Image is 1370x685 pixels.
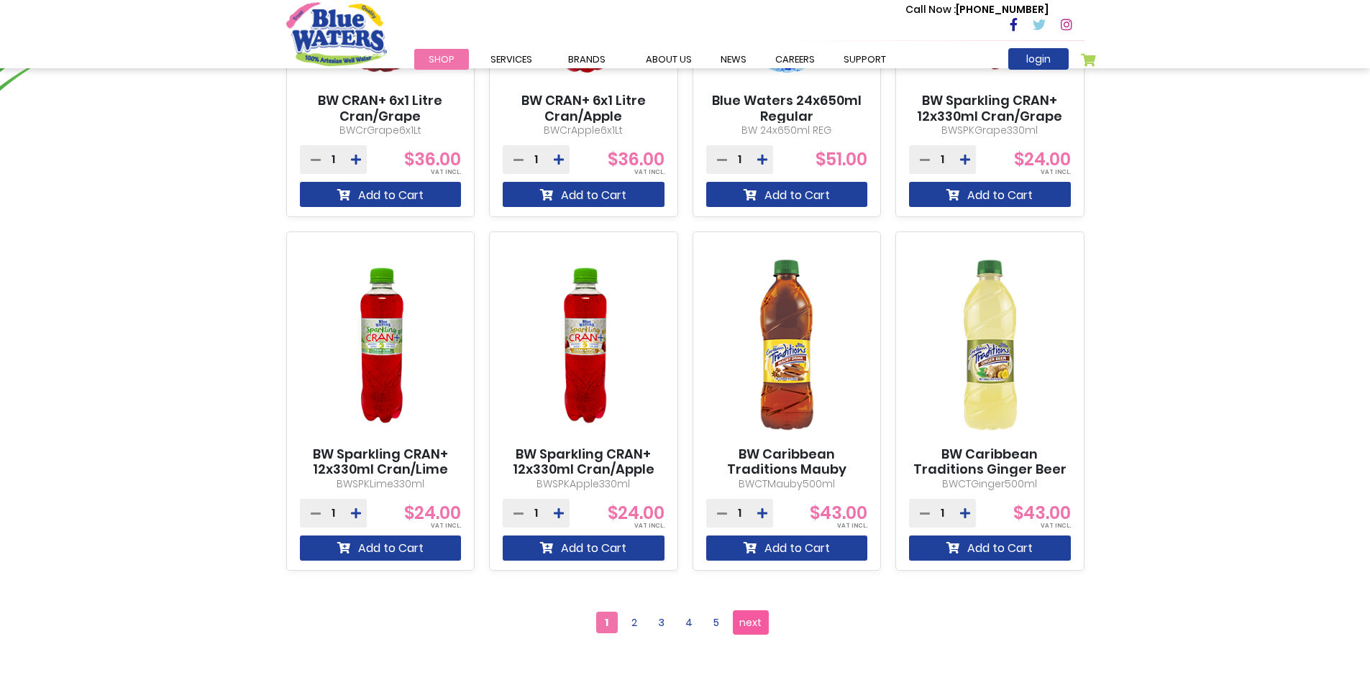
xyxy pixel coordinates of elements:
span: Shop [429,52,455,66]
a: careers [761,49,829,70]
p: BWSPKGrape330ml [909,123,1071,138]
a: BW Sparkling CRAN+ 12x330ml Cran/Lime [300,446,462,477]
p: BWCrApple6x1Lt [503,123,665,138]
p: BWSPKApple330ml [503,477,665,492]
img: BW Caribbean Traditions Mauby 12x500ml [706,244,868,446]
button: Add to Cart [909,182,1071,207]
button: Add to Cart [503,182,665,207]
span: $24.00 [1014,147,1071,171]
a: BW CRAN+ 6x1 Litre Cran/Apple [503,93,665,124]
a: BW Sparkling CRAN+ 12x330ml Cran/Grape [909,93,1071,124]
span: $51.00 [816,147,867,171]
p: BWCTGinger500ml [909,477,1071,492]
p: [PHONE_NUMBER] [905,2,1049,17]
a: support [829,49,900,70]
span: $36.00 [404,147,461,171]
span: next [739,612,762,633]
a: BW Sparkling CRAN+ 12x330ml Cran/Apple [503,446,665,477]
span: Services [490,52,532,66]
a: News [706,49,761,70]
button: Add to Cart [300,535,462,561]
p: BWSPKLime330ml [300,477,462,492]
p: BW 24x650ml REG [706,123,868,138]
a: 3 [651,612,672,633]
p: BWCrGrape6x1Lt [300,123,462,138]
span: $24.00 [608,501,665,525]
img: BW Caribbean Traditions Ginger Beer 12x500ml [909,244,1071,446]
a: next [733,610,769,635]
a: 2 [624,612,645,633]
button: Add to Cart [706,535,868,561]
span: 1 [596,612,618,633]
button: Add to Cart [909,535,1071,561]
a: 4 [678,612,700,633]
span: Brands [568,52,606,66]
img: BW Sparkling CRAN+ 12x330ml Cran/Apple [503,244,665,446]
button: Add to Cart [706,182,868,207]
span: $43.00 [1013,501,1071,525]
a: Blue Waters 24x650ml Regular [706,93,868,124]
span: Call Now : [905,2,956,17]
span: $24.00 [404,501,461,525]
a: about us [631,49,706,70]
a: BW Caribbean Traditions Mauby 12x500ml [706,446,868,493]
button: Add to Cart [300,182,462,207]
a: BW CRAN+ 6x1 Litre Cran/Grape [300,93,462,124]
span: $43.00 [810,501,867,525]
a: store logo [286,2,387,65]
a: 5 [705,612,727,633]
img: BW Sparkling CRAN+ 12x330ml Cran/Lime [300,244,462,446]
button: Add to Cart [503,535,665,561]
p: BWCTMauby500ml [706,477,868,492]
a: BW Caribbean Traditions Ginger Beer 12x500ml [909,446,1071,493]
span: $36.00 [608,147,665,171]
a: login [1008,48,1069,70]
